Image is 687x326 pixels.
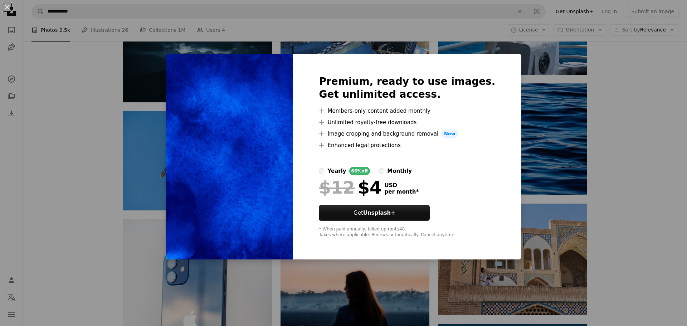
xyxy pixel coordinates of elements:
[379,168,384,174] input: monthly
[319,227,495,238] div: * When paid annually, billed upfront $48 Taxes where applicable. Renews automatically. Cancel any...
[384,189,419,195] span: per month *
[319,118,495,127] li: Unlimited royalty-free downloads
[387,167,412,175] div: monthly
[319,178,355,197] span: $12
[363,210,395,216] strong: Unsplash+
[327,167,346,175] div: yearly
[319,75,495,101] h2: Premium, ready to use images. Get unlimited access.
[384,182,419,189] span: USD
[319,130,495,138] li: Image cropping and background removal
[319,168,325,174] input: yearly66%off
[319,205,430,221] button: GetUnsplash+
[441,130,458,138] span: New
[319,178,381,197] div: $4
[349,167,370,175] div: 66% off
[319,141,495,150] li: Enhanced legal protections
[166,54,293,260] img: premium_photo-1670271544153-dd9933f0f119
[319,107,495,115] li: Members-only content added monthly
